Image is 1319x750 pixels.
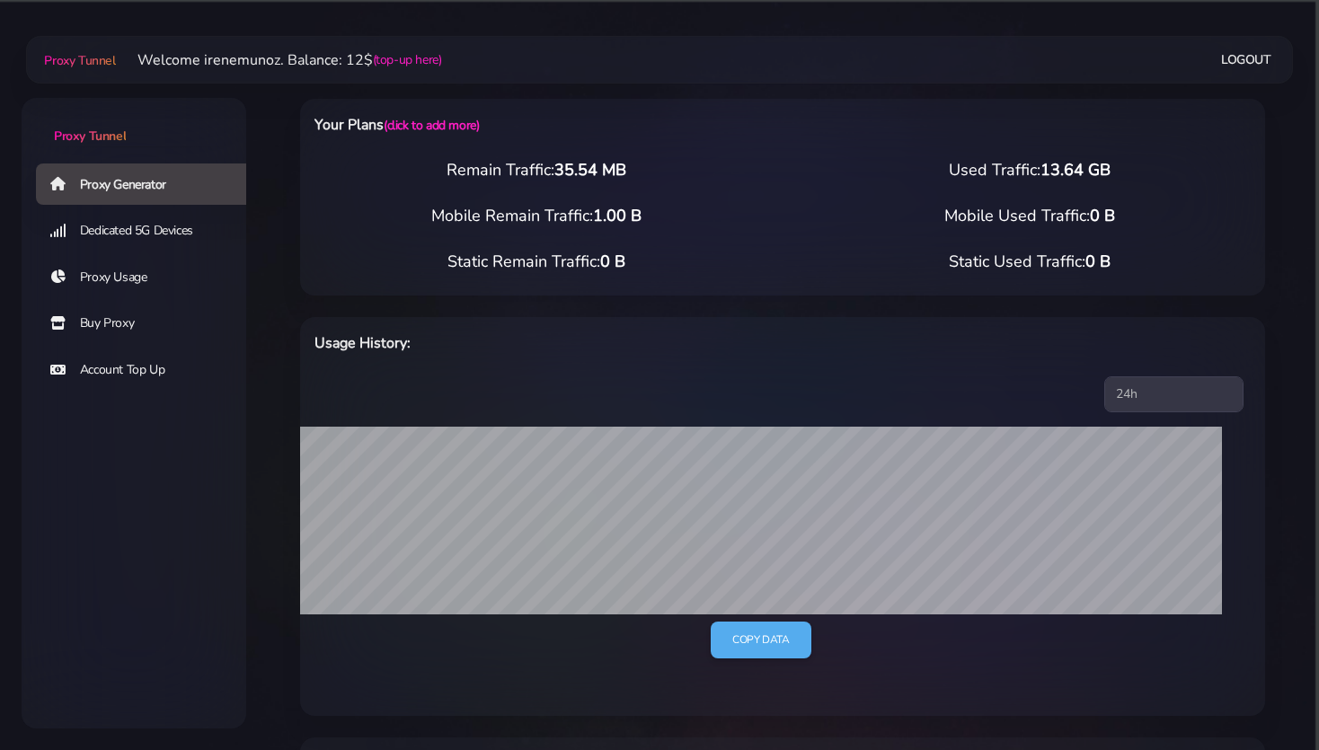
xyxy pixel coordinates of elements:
[384,117,479,134] a: (click to add more)
[314,113,852,137] h6: Your Plans
[36,163,261,205] a: Proxy Generator
[1085,251,1111,272] span: 0 B
[54,128,126,145] span: Proxy Tunnel
[36,210,261,251] a: Dedicated 5G Devices
[289,158,783,182] div: Remain Traffic:
[593,205,642,226] span: 1.00 B
[314,331,852,355] h6: Usage History:
[1090,205,1115,226] span: 0 B
[600,251,625,272] span: 0 B
[373,50,442,69] a: (top-up here)
[1040,159,1111,181] span: 13.64 GB
[36,303,261,344] a: Buy Proxy
[783,158,1276,182] div: Used Traffic:
[554,159,626,181] span: 35.54 MB
[22,98,246,146] a: Proxy Tunnel
[36,257,261,298] a: Proxy Usage
[289,250,783,274] div: Static Remain Traffic:
[783,250,1276,274] div: Static Used Traffic:
[1054,456,1297,728] iframe: Webchat Widget
[1221,43,1271,76] a: Logout
[36,349,261,391] a: Account Top Up
[289,204,783,228] div: Mobile Remain Traffic:
[44,52,115,69] span: Proxy Tunnel
[711,622,810,658] a: Copy data
[40,46,115,75] a: Proxy Tunnel
[116,49,442,71] li: Welcome irenemunoz. Balance: 12$
[783,204,1276,228] div: Mobile Used Traffic:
